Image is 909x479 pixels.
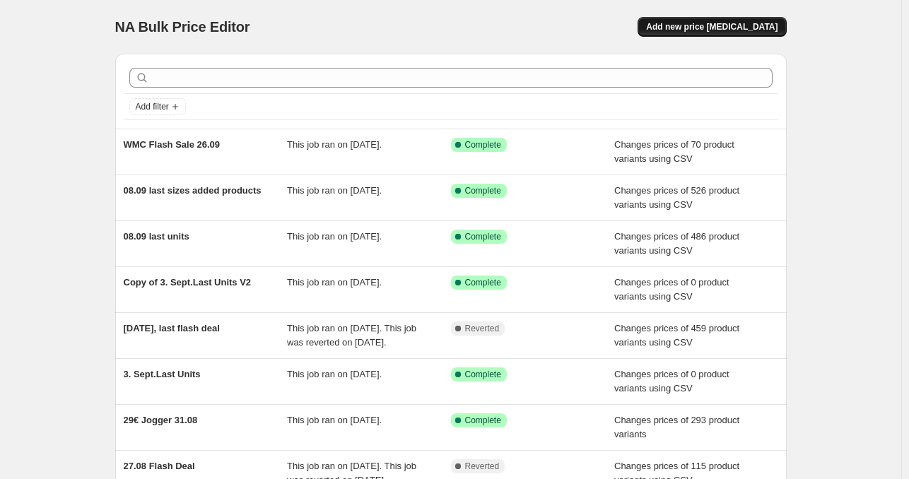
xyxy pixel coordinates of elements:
[287,185,382,196] span: This job ran on [DATE].
[465,277,501,288] span: Complete
[124,415,198,425] span: 29€ Jogger 31.08
[465,461,500,472] span: Reverted
[287,139,382,150] span: This job ran on [DATE].
[614,185,739,210] span: Changes prices of 526 product variants using CSV
[465,139,501,150] span: Complete
[465,323,500,334] span: Reverted
[465,231,501,242] span: Complete
[614,323,739,348] span: Changes prices of 459 product variants using CSV
[287,323,416,348] span: This job ran on [DATE]. This job was reverted on [DATE].
[129,98,186,115] button: Add filter
[287,369,382,379] span: This job ran on [DATE].
[614,369,729,394] span: Changes prices of 0 product variants using CSV
[614,277,729,302] span: Changes prices of 0 product variants using CSV
[124,277,252,288] span: Copy of 3. Sept.Last Units V2
[124,369,201,379] span: 3. Sept.Last Units
[124,461,195,471] span: 27.08 Flash Deal
[115,19,250,35] span: NA Bulk Price Editor
[124,139,221,150] span: WMC Flash Sale 26.09
[646,21,778,32] span: Add new price [MEDICAL_DATA]
[124,323,220,333] span: [DATE], last flash deal
[465,185,501,196] span: Complete
[465,415,501,426] span: Complete
[614,139,734,164] span: Changes prices of 70 product variants using CSV
[136,101,169,112] span: Add filter
[465,369,501,380] span: Complete
[124,231,189,242] span: 08.09 last units
[287,231,382,242] span: This job ran on [DATE].
[614,415,739,439] span: Changes prices of 293 product variants
[614,231,739,256] span: Changes prices of 486 product variants using CSV
[638,17,786,37] button: Add new price [MEDICAL_DATA]
[124,185,262,196] span: 08.09 last sizes added products
[287,415,382,425] span: This job ran on [DATE].
[287,277,382,288] span: This job ran on [DATE].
